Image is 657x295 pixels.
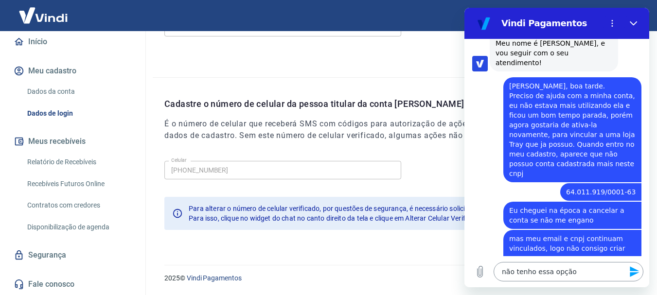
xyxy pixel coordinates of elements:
[23,217,134,237] a: Disponibilização de agenda
[171,156,187,164] label: Celular
[23,152,134,172] a: Relatório de Recebíveis
[12,274,134,295] a: Fale conosco
[23,82,134,102] a: Dados da conta
[12,31,134,52] a: Início
[187,274,242,282] a: Vindi Pagamentos
[12,0,75,30] img: Vindi
[23,174,134,194] a: Recebíveis Futuros Online
[12,60,134,82] button: Meu cadastro
[23,195,134,215] a: Contratos com credores
[164,118,645,141] h6: É o número de celular que receberá SMS com códigos para autorização de ações específicas na conta...
[164,273,634,283] p: 2025 ©
[23,104,134,123] a: Dados de login
[464,8,649,287] iframe: Janela de mensagens
[189,205,589,212] span: Para alterar o número de celular verificado, por questões de segurança, é necessário solicitar di...
[164,97,645,110] p: Cadastre o número de celular da pessoa titular da conta [PERSON_NAME]
[189,214,484,222] span: Para isso, clique no widget do chat no canto direito da tela e clique em Alterar Celular Verificado.
[12,131,134,152] button: Meus recebíveis
[12,244,134,266] a: Segurança
[610,7,645,25] button: Sair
